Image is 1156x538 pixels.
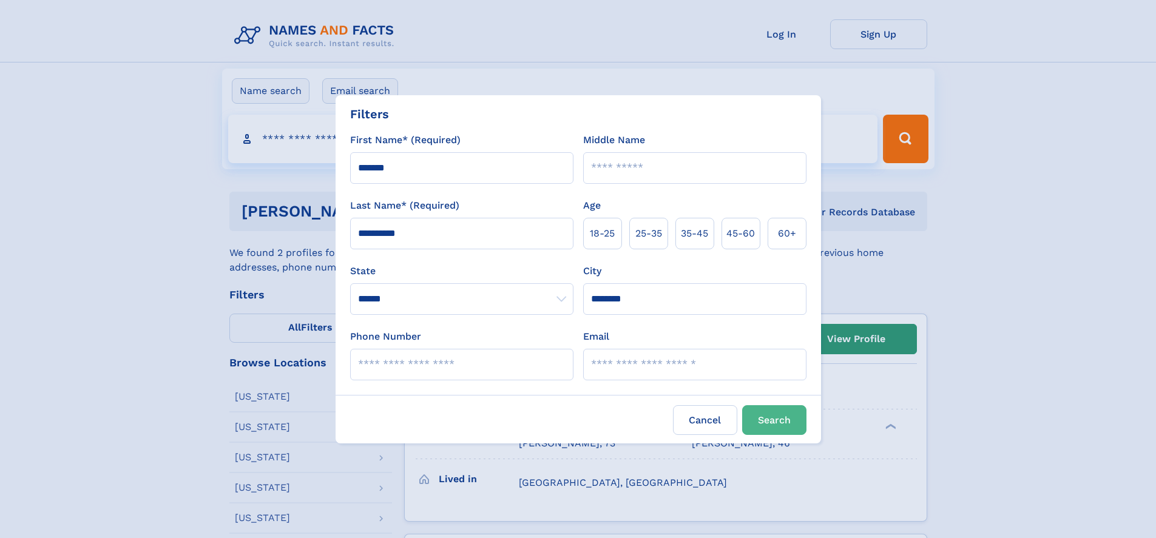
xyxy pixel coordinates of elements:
label: Phone Number [350,329,421,344]
label: City [583,264,601,278]
span: 60+ [778,226,796,241]
button: Search [742,405,806,435]
label: Last Name* (Required) [350,198,459,213]
span: 18‑25 [590,226,615,241]
label: Age [583,198,601,213]
label: Email [583,329,609,344]
label: Cancel [673,405,737,435]
label: Middle Name [583,133,645,147]
label: State [350,264,573,278]
span: 45‑60 [726,226,755,241]
label: First Name* (Required) [350,133,461,147]
span: 25‑35 [635,226,662,241]
div: Filters [350,105,389,123]
span: 35‑45 [681,226,708,241]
